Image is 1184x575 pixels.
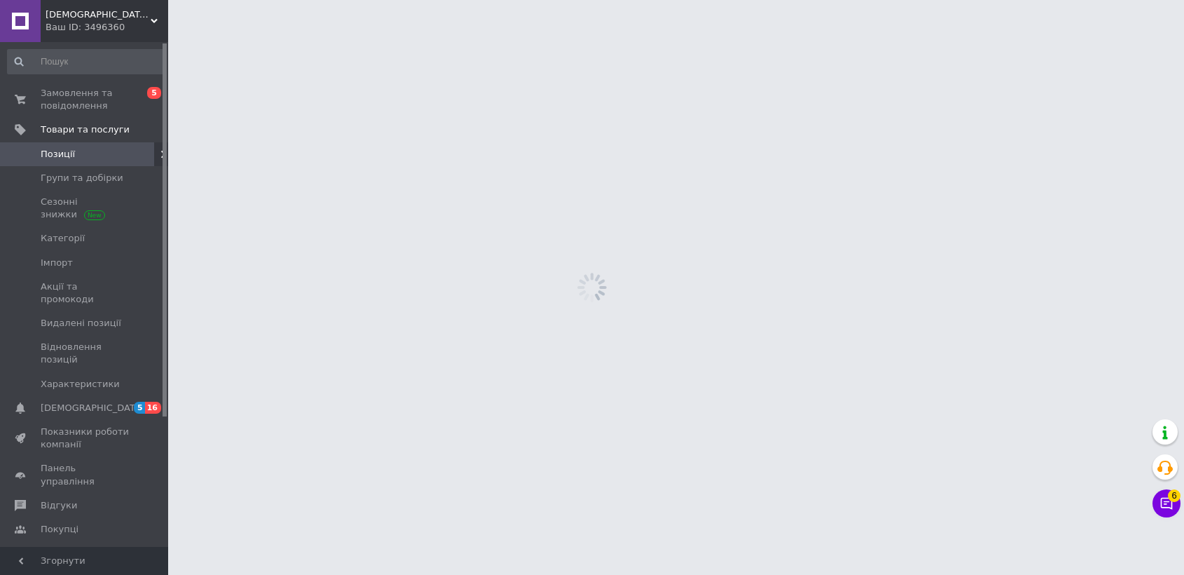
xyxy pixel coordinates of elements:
[41,280,130,306] span: Акції та промокоди
[7,49,165,74] input: Пошук
[41,87,130,112] span: Замовлення та повідомлення
[1152,489,1180,517] button: Чат з покупцем6
[41,341,130,366] span: Відновлення позицій
[41,257,73,269] span: Імпорт
[41,123,130,136] span: Товари та послуги
[134,402,145,414] span: 5
[41,196,130,221] span: Сезонні знижки
[41,426,130,451] span: Показники роботи компанії
[41,402,144,414] span: [DEMOGRAPHIC_DATA]
[41,317,121,330] span: Видалені позиції
[41,523,78,536] span: Покупці
[41,232,85,245] span: Категорії
[41,378,120,391] span: Характеристики
[147,87,161,99] span: 5
[41,172,123,184] span: Групи та добірки
[41,148,75,161] span: Позиції
[46,21,168,34] div: Ваш ID: 3496360
[145,402,161,414] span: 16
[1168,487,1180,499] span: 6
[46,8,151,21] span: LADY BOSS - все для манікюру та краси
[41,499,77,512] span: Відгуки
[41,462,130,487] span: Панель управління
